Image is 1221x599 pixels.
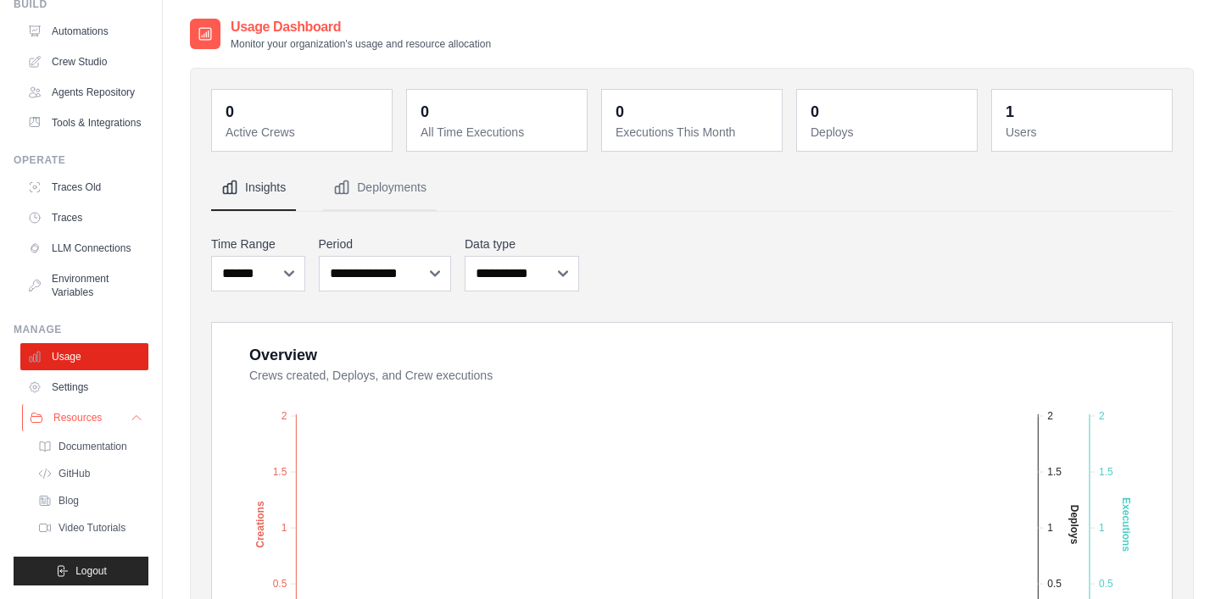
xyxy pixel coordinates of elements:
[20,235,148,262] a: LLM Connections
[1099,466,1113,478] tspan: 1.5
[282,410,287,422] tspan: 2
[1099,578,1113,590] tspan: 0.5
[14,153,148,167] div: Operate
[811,124,967,141] dt: Deploys
[1068,505,1080,545] text: Deploys
[20,48,148,75] a: Crew Studio
[14,323,148,336] div: Manage
[31,489,148,513] a: Blog
[231,17,491,37] h2: Usage Dashboard
[59,494,79,507] span: Blog
[20,204,148,231] a: Traces
[211,165,296,211] button: Insights
[282,522,287,534] tspan: 1
[59,521,125,535] span: Video Tutorials
[1047,578,1062,590] tspan: 0.5
[20,374,148,401] a: Settings
[1006,124,1162,141] dt: Users
[231,37,491,51] p: Monitor your organization's usage and resource allocation
[421,100,429,124] div: 0
[1047,522,1053,534] tspan: 1
[31,516,148,540] a: Video Tutorials
[14,557,148,585] button: Logout
[20,79,148,106] a: Agents Repository
[211,165,1173,211] nav: Tabs
[1099,410,1105,422] tspan: 2
[249,367,1151,384] dt: Crews created, Deploys, and Crew executions
[22,404,150,431] button: Resources
[20,174,148,201] a: Traces Old
[226,124,382,141] dt: Active Crews
[1047,466,1062,478] tspan: 1.5
[1120,497,1132,552] text: Executions
[20,265,148,306] a: Environment Variables
[1006,100,1014,124] div: 1
[75,564,107,578] span: Logout
[59,467,90,480] span: GitHub
[1047,410,1053,422] tspan: 2
[616,124,772,141] dt: Executions This Month
[31,435,148,458] a: Documentation
[249,343,317,367] div: Overview
[323,165,437,211] button: Deployments
[1099,522,1105,534] tspan: 1
[811,100,819,124] div: 0
[254,501,266,548] text: Creations
[465,236,579,252] label: Data type
[273,578,287,590] tspan: 0.5
[20,18,148,45] a: Automations
[20,109,148,136] a: Tools & Integrations
[211,236,305,252] label: Time Range
[31,462,148,485] a: GitHub
[20,343,148,370] a: Usage
[319,236,452,252] label: Period
[226,100,234,124] div: 0
[53,411,102,424] span: Resources
[616,100,624,124] div: 0
[59,440,127,453] span: Documentation
[421,124,577,141] dt: All Time Executions
[273,466,287,478] tspan: 1.5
